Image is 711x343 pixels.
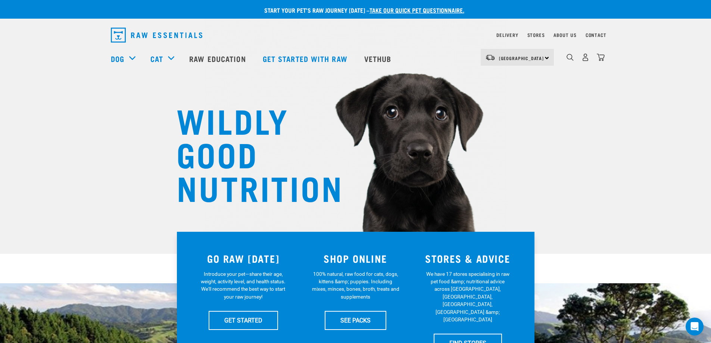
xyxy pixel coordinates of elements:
[111,53,124,64] a: Dog
[304,253,407,264] h3: SHOP ONLINE
[255,44,357,74] a: Get started with Raw
[111,28,202,43] img: Raw Essentials Logo
[150,53,163,64] a: Cat
[686,318,704,336] div: Open Intercom Messenger
[496,34,518,36] a: Delivery
[357,44,401,74] a: Vethub
[499,57,544,59] span: [GEOGRAPHIC_DATA]
[586,34,606,36] a: Contact
[485,54,495,61] img: van-moving.png
[567,54,574,61] img: home-icon-1@2x.png
[199,270,287,301] p: Introduce your pet—share their age, weight, activity level, and health status. We'll recommend th...
[177,103,326,203] h1: WILDLY GOOD NUTRITION
[527,34,545,36] a: Stores
[182,44,255,74] a: Raw Education
[597,53,605,61] img: home-icon@2x.png
[416,253,520,264] h3: STORES & ADVICE
[312,270,399,301] p: 100% natural, raw food for cats, dogs, kittens &amp; puppies. Including mixes, minces, bones, bro...
[325,311,386,330] a: SEE PACKS
[369,8,464,12] a: take our quick pet questionnaire.
[424,270,512,324] p: We have 17 stores specialising in raw pet food &amp; nutritional advice across [GEOGRAPHIC_DATA],...
[553,34,576,36] a: About Us
[192,253,295,264] h3: GO RAW [DATE]
[105,25,606,46] nav: dropdown navigation
[581,53,589,61] img: user.png
[209,311,278,330] a: GET STARTED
